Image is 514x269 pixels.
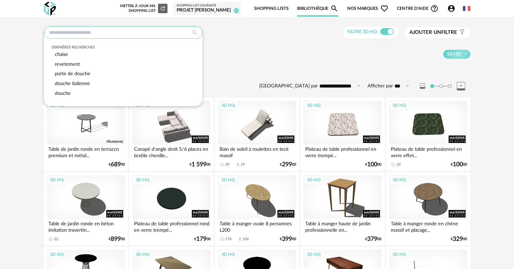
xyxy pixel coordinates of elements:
[129,98,213,171] a: 3D HQ Canapé d'angle droit 5/6 places en textile chenille... €1 59900
[218,175,238,184] div: 3D HQ
[44,73,470,81] div: 595 résultats
[160,6,166,10] span: Refresh icon
[447,4,459,13] span: Account Circle icon
[44,98,128,171] a: 3D HQ Table de jardin ronde en terrazzo premium et métal... €68900
[254,1,289,17] a: Shopping Lists
[192,162,206,167] span: 1 599
[389,219,467,233] div: Table à manger ronde en chêne massif et placage...
[55,91,71,96] span: douche
[260,83,318,89] label: [GEOGRAPHIC_DATA] par
[133,250,152,259] div: 3D HQ
[177,4,238,14] a: Shopping List courante Projet [PERSON_NAME] 21
[111,162,121,167] span: 689
[47,101,67,110] div: 3D HQ
[54,237,59,242] div: 22
[365,237,382,242] div: € 00
[430,4,439,13] span: Help Circle Outline icon
[241,162,245,167] div: 19
[47,250,67,259] div: 3D HQ
[304,250,323,259] div: 3D HQ
[215,98,299,171] a: 3D HQ Bain de soleil à roulettes en teck massif 29 Download icon 19 €29900
[367,162,378,167] span: 100
[47,219,125,233] div: Table de jardin ronde en béton imitation travertin...
[177,4,238,8] div: Shopping List courante
[347,1,388,17] span: Nos marques
[389,250,409,259] div: 3D HQ
[457,29,465,36] span: Filter icon
[44,2,56,16] img: OXP
[243,237,249,242] div: 106
[410,30,442,35] span: Ajouter un
[300,98,384,171] a: 3D HQ Plateau de table professionnel en verre trempé... €10000
[451,162,467,167] div: € 00
[44,172,128,245] a: 3D HQ Table de jardin ronde en béton imitation travertin... 22 €89900
[218,101,238,110] div: 3D HQ
[132,219,210,233] div: Plateau de table professionnel rond en verre trempé...
[55,62,80,67] span: revetement
[304,145,381,158] div: Plateau de table professionnel en verre trempé...
[119,4,167,13] div: Mettre à jour ma Shopping List
[218,145,296,158] div: Bain de soleil à roulettes en teck massif
[55,52,68,57] span: chaise
[389,101,409,110] div: 3D HQ
[397,162,401,167] div: 24
[380,4,388,13] span: Heart Outline icon
[111,237,121,242] span: 899
[196,237,206,242] span: 179
[453,237,463,242] span: 329
[177,7,238,14] div: Projet [PERSON_NAME]
[47,145,125,158] div: Table de jardin ronde en terrazzo premium et métal...
[234,8,239,13] span: 21
[304,101,323,110] div: 3D HQ
[282,237,292,242] span: 399
[225,237,231,242] div: 174
[389,145,467,158] div: Plateau de table professionnel en verre effet...
[238,237,243,242] span: Download icon
[109,237,125,242] div: € 00
[225,162,229,167] div: 29
[447,51,461,57] span: 3D HQ
[447,4,455,13] span: Account Circle icon
[133,175,152,184] div: 3D HQ
[451,237,467,242] div: € 00
[215,172,299,245] a: 3D HQ Table à manger ovale 8 personnes L200 174 Download icon 106 €39900
[304,175,323,184] div: 3D HQ
[129,172,213,245] a: 3D HQ Plateau de table professionnel rond en verre trempé... €17900
[189,162,210,167] div: € 00
[280,162,296,167] div: € 00
[365,162,382,167] div: € 00
[397,4,439,13] span: Centre d'aideHelp Circle Outline icon
[386,172,470,245] a: 3D HQ Table à manger ronde en chêne massif et placage... €32900
[47,175,67,184] div: 3D HQ
[218,250,238,259] div: 3D HQ
[410,29,457,36] span: filtre
[55,71,90,76] span: porte de douche
[218,219,296,233] div: Table à manger ovale 8 personnes L200
[109,162,125,167] div: € 00
[300,172,384,245] a: 3D HQ Table à manger haute de jardin professionnelle en... €37900
[304,219,381,233] div: Table à manger haute de jardin professionnelle en...
[297,1,338,17] a: BibliothèqueMagnify icon
[405,27,470,38] button: Ajouter unfiltre Filter icon
[51,45,195,50] div: Dernières recherches
[348,29,377,34] span: Filtre 3D HQ
[368,83,393,89] label: Afficher par
[330,4,338,13] span: Magnify icon
[367,237,378,242] span: 379
[236,162,241,167] span: Download icon
[463,5,470,12] img: fr
[282,162,292,167] span: 299
[132,145,210,158] div: Canapé d'angle droit 5/6 places en textile chenille...
[389,175,409,184] div: 3D HQ
[280,237,296,242] div: € 00
[55,81,90,86] span: douche italienne
[386,98,470,171] a: 3D HQ Plateau de table professionnel en verre effet... 24 €10000
[453,162,463,167] span: 100
[194,237,210,242] div: € 00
